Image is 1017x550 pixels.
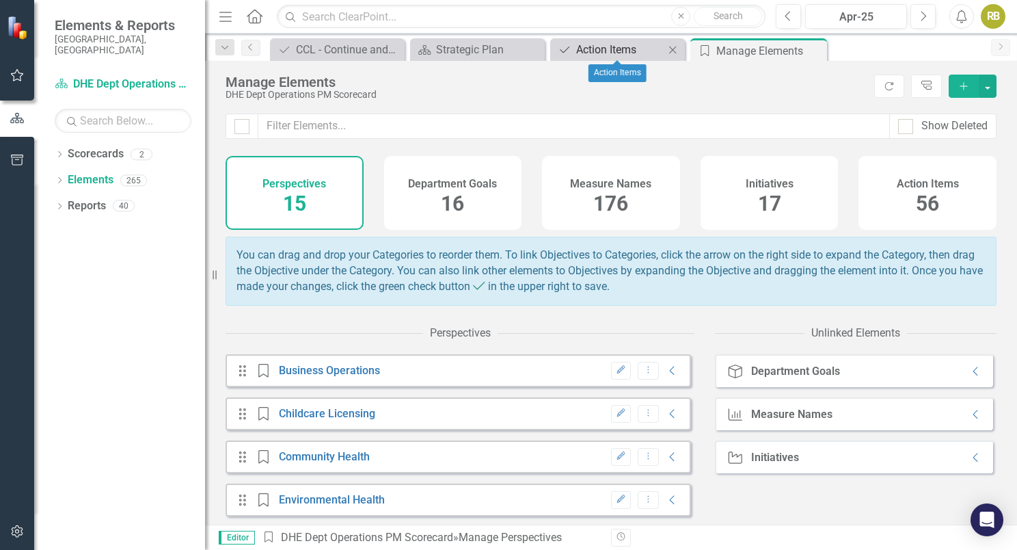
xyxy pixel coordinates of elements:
[971,503,1003,536] div: Open Intercom Messenger
[281,531,453,544] a: DHE Dept Operations PM Scorecard
[262,530,601,546] div: » Manage Perspectives
[593,192,628,215] span: 176
[55,17,191,34] span: Elements & Reports
[588,64,647,82] div: Action Items
[258,114,890,139] input: Filter Elements...
[576,41,664,58] div: Action Items
[746,178,794,190] h4: Initiatives
[694,7,762,26] button: Search
[408,178,497,190] h4: Department Goals
[751,365,840,378] div: Department Goals
[441,192,464,215] span: 16
[219,531,255,545] span: Editor
[758,192,781,215] span: 17
[751,451,799,464] div: Initiatives
[921,118,988,134] div: Show Deleted
[226,75,867,90] div: Manage Elements
[7,15,31,39] img: ClearPoint Strategy
[916,192,939,215] span: 56
[262,178,326,190] h4: Perspectives
[55,109,191,133] input: Search Below...
[279,364,380,377] a: Business Operations
[120,174,147,186] div: 265
[279,450,370,463] a: Community Health
[68,198,106,214] a: Reports
[805,4,907,29] button: Apr-25
[413,41,541,58] a: Strategic Plan
[981,4,1005,29] button: RB
[751,408,832,421] div: Measure Names
[436,41,541,58] div: Strategic Plan
[226,237,996,306] div: You can drag and drop your Categories to reorder them. To link Objectives to Categories, click th...
[811,326,900,341] div: Unlinked Elements
[570,178,651,190] h4: Measure Names
[810,9,902,25] div: Apr-25
[68,172,113,188] a: Elements
[279,407,375,420] a: Childcare Licensing
[714,10,743,21] span: Search
[296,41,401,58] div: CCL - Continue and/or start meetings with existing provider groups and partners
[430,326,491,341] div: Perspectives
[273,41,401,58] a: CCL - Continue and/or start meetings with existing provider groups and partners
[716,42,824,60] div: Manage Elements
[283,192,306,215] span: 15
[68,146,124,162] a: Scorecards
[131,148,152,160] div: 2
[226,90,867,100] div: DHE Dept Operations PM Scorecard
[55,34,191,56] small: [GEOGRAPHIC_DATA], [GEOGRAPHIC_DATA]
[277,5,765,29] input: Search ClearPoint...
[55,77,191,92] a: DHE Dept Operations PM Scorecard
[113,200,135,212] div: 40
[554,41,664,58] a: Action Items
[897,178,959,190] h4: Action Items
[279,493,385,506] a: Environmental Health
